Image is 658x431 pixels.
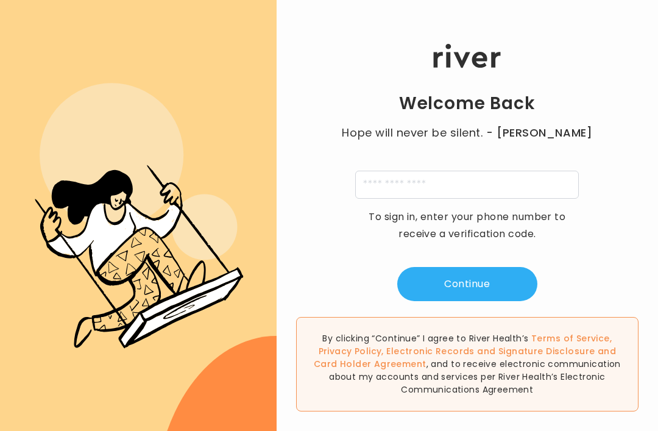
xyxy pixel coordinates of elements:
a: Privacy Policy [319,345,382,357]
p: To sign in, enter your phone number to receive a verification code. [361,208,574,243]
button: Continue [397,267,537,301]
span: , and to receive electronic communication about my accounts and services per River Health’s Elect... [329,358,621,396]
p: Hope will never be silent. [330,124,604,141]
a: Card Holder Agreement [314,358,426,370]
h1: Welcome Back [399,93,536,115]
span: - [PERSON_NAME] [486,124,592,141]
a: Terms of Service [531,332,610,344]
div: By clicking “Continue” I agree to River Health’s [296,317,639,411]
span: , , and [314,332,616,370]
a: Electronic Records and Signature Disclosure [386,345,595,357]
